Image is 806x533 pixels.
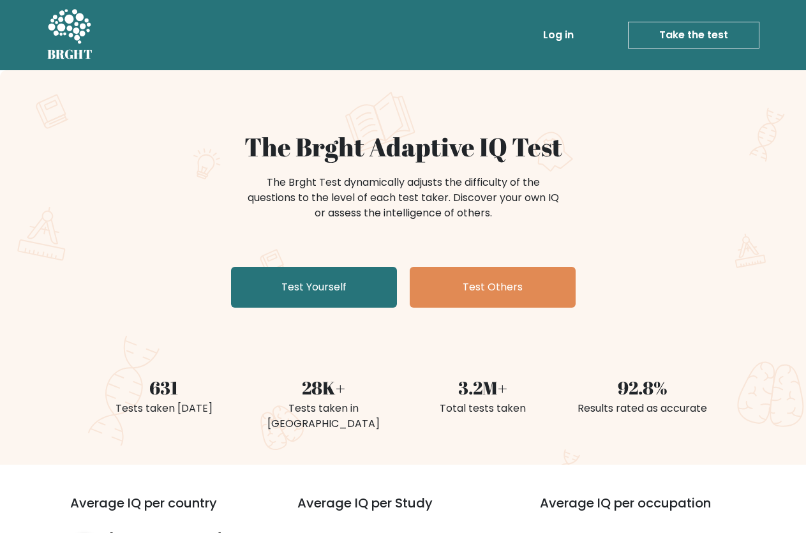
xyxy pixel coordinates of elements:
[251,401,396,432] div: Tests taken in [GEOGRAPHIC_DATA]
[70,495,251,526] h3: Average IQ per country
[47,5,93,65] a: BRGHT
[540,495,752,526] h3: Average IQ per occupation
[92,374,236,401] div: 631
[538,22,579,48] a: Log in
[92,131,715,162] h1: The Brght Adaptive IQ Test
[92,401,236,416] div: Tests taken [DATE]
[410,267,576,308] a: Test Others
[244,175,563,221] div: The Brght Test dynamically adjusts the difficulty of the questions to the level of each test take...
[411,401,555,416] div: Total tests taken
[571,401,715,416] div: Results rated as accurate
[231,267,397,308] a: Test Yourself
[628,22,759,49] a: Take the test
[297,495,509,526] h3: Average IQ per Study
[411,374,555,401] div: 3.2M+
[47,47,93,62] h5: BRGHT
[571,374,715,401] div: 92.8%
[251,374,396,401] div: 28K+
